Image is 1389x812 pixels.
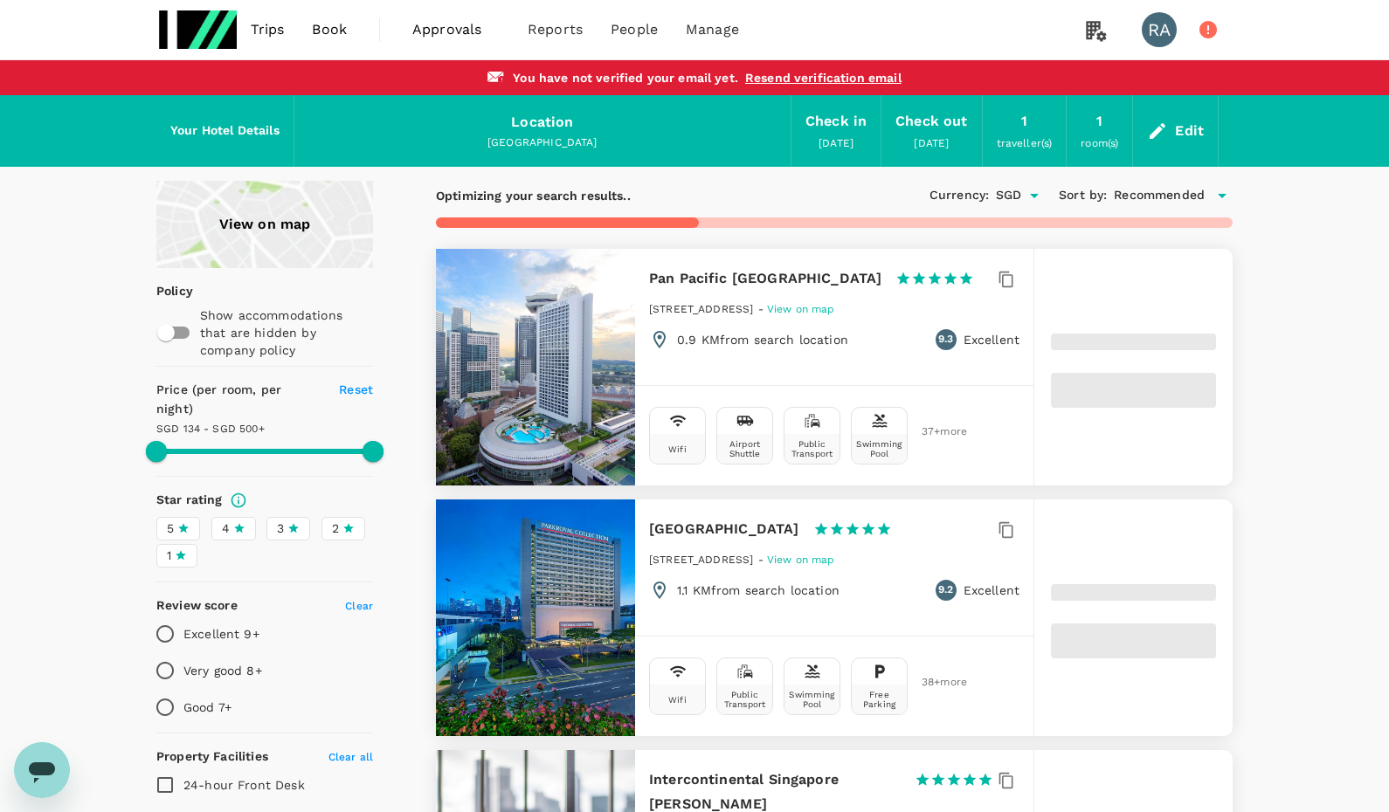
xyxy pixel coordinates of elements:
[487,72,506,84] img: email-alert
[328,751,373,763] span: Clear all
[251,19,285,40] span: Trips
[677,331,848,348] p: 0.9 KM from search location
[167,547,171,565] span: 1
[332,520,339,538] span: 2
[686,19,739,40] span: Manage
[222,520,230,538] span: 4
[721,690,769,709] div: Public Transport
[14,742,70,798] iframe: Button to launch messaging window
[230,492,247,509] svg: Star ratings are awarded to properties to represent the quality of services, facilities, and amen...
[758,303,767,315] span: -
[156,596,238,616] h6: Review score
[436,187,631,204] p: Optimizing your search results..
[183,625,259,643] p: Excellent 9+
[1142,12,1177,47] div: RA
[938,331,953,348] span: 9.3
[345,600,373,612] span: Clear
[788,439,836,458] div: Public Transport
[922,426,948,437] span: 37 + more
[855,690,903,709] div: Free Parking
[1021,109,1027,134] div: 1
[938,581,953,599] span: 9.2
[200,306,371,359] p: Show accommodations that are hidden by company policy
[758,554,767,566] span: -
[511,110,573,134] div: Location
[528,19,583,40] span: Reports
[1096,109,1102,134] div: 1
[183,778,305,792] span: 24-hour Front Desk
[277,520,284,538] span: 3
[767,554,835,566] span: View on map
[513,71,738,85] span: You have not verified your email yet .
[721,439,769,458] div: Airport Shuttle
[156,423,265,435] span: SGD 134 - SGD 500+
[649,303,753,315] span: [STREET_ADDRESS]
[895,109,967,134] div: Check out
[922,677,948,688] span: 38 + more
[308,134,777,152] div: [GEOGRAPHIC_DATA]
[156,282,168,299] p: Policy
[767,552,835,566] a: View on map
[156,747,268,767] h6: Property Facilities
[649,266,881,291] h6: Pan Pacific [GEOGRAPHIC_DATA]
[156,10,237,49] img: Regina Test
[183,662,262,679] p: Very good 8+
[767,301,835,315] a: View on map
[339,382,373,396] span: Reset
[914,137,949,149] span: [DATE]
[767,303,835,315] span: View on map
[312,19,347,40] span: Book
[964,331,1019,348] p: Excellent
[156,381,319,419] h6: Price (per room, per night)
[1081,137,1118,149] span: room(s)
[1114,186,1205,205] span: Recommended
[929,186,989,205] h6: Currency :
[964,581,1019,599] p: Excellent
[170,121,280,141] h6: Your Hotel Details
[156,181,373,268] a: View on map
[1022,183,1047,208] button: Open
[997,137,1053,149] span: traveller(s)
[1175,119,1204,143] div: Edit
[183,698,231,716] p: Good 7+
[668,444,687,454] div: Wifi
[649,554,753,566] span: [STREET_ADDRESS]
[788,690,836,709] div: Swimming Pool
[611,19,658,40] span: People
[156,491,223,510] h6: Star rating
[668,695,687,705] div: Wifi
[745,71,902,85] a: Resend verification email
[805,109,867,134] div: Check in
[677,581,840,599] p: 1.1 KM from search location
[412,19,500,40] span: Approvals
[167,520,174,538] span: 5
[1059,186,1107,205] h6: Sort by :
[819,137,853,149] span: [DATE]
[855,439,903,458] div: Swimming Pool
[649,517,799,541] h6: [GEOGRAPHIC_DATA]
